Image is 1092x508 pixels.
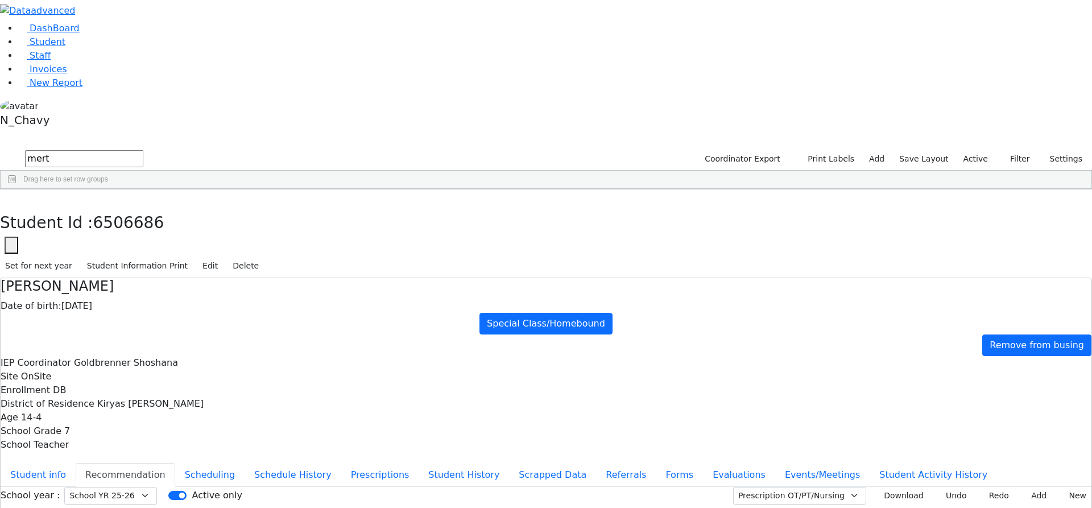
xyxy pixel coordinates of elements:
[1,489,60,502] label: School year :
[703,463,775,487] button: Evaluations
[97,398,204,409] span: Kiryas [PERSON_NAME]
[656,463,703,487] button: Forms
[1035,150,1087,168] button: Settings
[596,463,656,487] button: Referrals
[30,50,51,61] span: Staff
[1,411,18,424] label: Age
[25,150,143,167] input: Search
[479,313,613,334] a: Special Class/Homebound
[76,463,175,487] button: Recommendation
[74,357,178,368] span: Goldbrenner Shoshana
[977,487,1014,505] button: Redo
[864,150,890,168] a: Add
[1,370,18,383] label: Site
[933,487,972,505] button: Undo
[18,23,80,34] a: DashBoard
[30,36,65,47] span: Student
[775,463,870,487] button: Events/Meetings
[958,150,993,168] label: Active
[18,77,82,88] a: New Report
[1,463,76,487] button: Student info
[509,463,596,487] button: Scrapped Data
[1,383,50,397] label: Enrollment
[1,424,61,438] label: School Grade
[30,64,67,75] span: Invoices
[870,463,997,487] button: Student Activity History
[21,371,51,382] span: OnSite
[990,340,1084,350] span: Remove from busing
[21,412,42,423] span: 14-4
[995,150,1035,168] button: Filter
[18,50,51,61] a: Staff
[1,299,1091,313] div: [DATE]
[1,438,69,452] label: School Teacher
[245,463,341,487] button: Schedule History
[18,64,67,75] a: Invoices
[30,23,80,34] span: DashBoard
[1056,487,1091,505] button: New
[23,175,108,183] span: Drag here to set row groups
[227,257,264,275] button: Delete
[175,463,245,487] button: Scheduling
[197,257,223,275] button: Edit
[1,278,1091,295] h4: [PERSON_NAME]
[82,257,193,275] button: Student Information Print
[53,385,66,395] span: DB
[1,397,94,411] label: District of Residence
[419,463,509,487] button: Student History
[795,150,859,168] button: Print Labels
[697,150,785,168] button: Coordinator Export
[894,150,953,168] button: Save Layout
[18,36,65,47] a: Student
[30,77,82,88] span: New Report
[93,213,164,232] span: 6506686
[64,426,70,436] span: 7
[871,487,929,505] button: Download
[192,489,242,502] label: Active only
[341,463,419,487] button: Prescriptions
[1,299,61,313] label: Date of birth:
[982,334,1091,356] a: Remove from busing
[1,356,71,370] label: IEP Coordinator
[1019,487,1052,505] button: Add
